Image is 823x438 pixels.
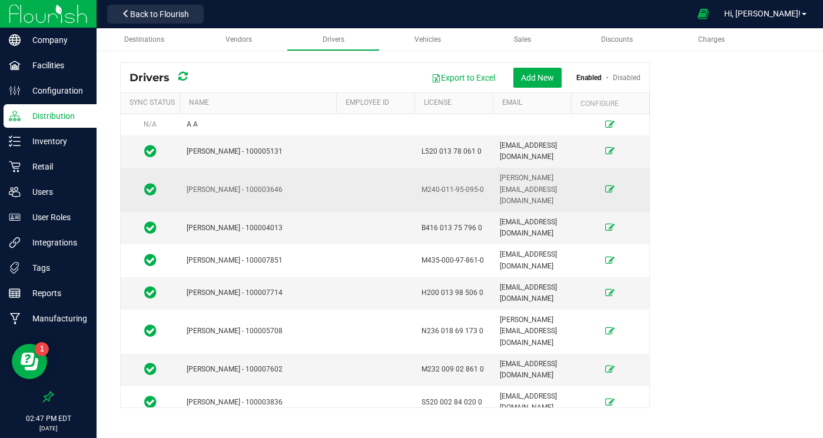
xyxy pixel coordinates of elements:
[9,287,21,299] inline-svg: Reports
[130,67,196,88] div: Drivers
[144,284,157,301] span: In Sync
[500,316,557,346] span: [PERSON_NAME][EMAIL_ADDRESS][DOMAIN_NAME]
[187,288,283,297] span: [PERSON_NAME] - 100007714
[422,365,484,373] span: M232 009 02 861 0
[605,256,615,264] a: Edit Driver
[422,147,482,155] span: L520 013 78 061 0
[9,59,21,71] inline-svg: Facilities
[130,9,189,19] span: Back to Flourish
[422,288,483,297] span: H200 013 98 506 0
[605,120,615,128] a: Edit Driver
[144,143,157,160] span: In Sync
[144,361,157,377] span: In Sync
[21,134,91,148] p: Inventory
[187,185,283,194] span: [PERSON_NAME] - 100003646
[514,35,531,44] span: Sales
[422,185,484,194] span: M240-011-95-095-0
[187,224,283,232] span: [PERSON_NAME] - 100004013
[422,398,482,406] span: S520 002 84 020 0
[500,250,557,270] span: [EMAIL_ADDRESS][DOMAIN_NAME]
[21,58,91,72] p: Facilities
[130,98,175,108] a: Sync Status
[5,413,91,424] p: 02:47 PM EDT
[21,185,91,199] p: Users
[124,35,164,44] span: Destinations
[144,394,157,410] span: In Sync
[21,109,91,123] p: Distribution
[21,311,91,326] p: Manufacturing
[323,35,344,44] span: Drivers
[187,398,283,406] span: [PERSON_NAME] - 100003836
[424,68,503,88] button: Export to Excel
[107,5,204,24] button: Back to Flourish
[21,160,91,174] p: Retail
[187,147,283,155] span: [PERSON_NAME] - 100005131
[9,34,21,46] inline-svg: Company
[21,33,91,47] p: Company
[9,85,21,97] inline-svg: Configuration
[690,2,716,25] span: Open Ecommerce Menu
[21,261,91,275] p: Tags
[5,424,91,433] p: [DATE]
[422,327,483,335] span: N236 018 69 173 0
[500,283,557,303] span: [EMAIL_ADDRESS][DOMAIN_NAME]
[9,110,21,122] inline-svg: Distribution
[21,235,91,250] p: Integrations
[9,161,21,172] inline-svg: Retail
[605,288,615,297] a: Edit Driver
[178,71,187,82] i: Refresh Drivers
[605,147,615,155] a: Edit Driver
[12,344,47,379] iframe: Resource center
[189,98,331,108] a: Name
[576,74,602,82] a: Enabled
[500,218,557,237] span: [EMAIL_ADDRESS][DOMAIN_NAME]
[500,360,557,379] span: [EMAIL_ADDRESS][DOMAIN_NAME]
[187,120,198,128] span: A A
[9,313,21,324] inline-svg: Manufacturing
[187,327,283,335] span: [PERSON_NAME] - 100005708
[605,185,615,194] a: Edit Driver
[422,256,484,264] span: M435-000-97-861-0
[601,35,633,44] span: Discounts
[605,365,615,373] a: Edit Driver
[144,181,157,198] span: In Sync
[346,98,410,108] a: Employee ID
[698,35,725,44] span: Charges
[144,323,157,339] span: In Sync
[144,120,157,128] span: N/A
[144,252,157,268] span: In Sync
[187,365,283,373] span: [PERSON_NAME] - 100007602
[187,256,283,264] span: [PERSON_NAME] - 100007851
[613,74,641,82] a: Disabled
[500,392,557,412] span: [EMAIL_ADDRESS][DOMAIN_NAME]
[21,84,91,98] p: Configuration
[414,35,441,44] span: Vehicles
[225,35,252,44] span: Vendors
[422,224,482,232] span: B416 013 75 796 0
[724,9,801,18] span: Hi, [PERSON_NAME]!
[9,262,21,274] inline-svg: Tags
[502,98,566,108] a: Email
[500,174,557,204] span: [PERSON_NAME][EMAIL_ADDRESS][DOMAIN_NAME]
[571,93,649,114] th: Configure
[144,220,157,236] span: In Sync
[513,68,562,88] button: Add New
[9,186,21,198] inline-svg: Users
[605,224,615,232] a: Edit Driver
[9,211,21,223] inline-svg: User Roles
[9,135,21,147] inline-svg: Inventory
[605,327,615,335] a: Edit Driver
[21,210,91,224] p: User Roles
[42,391,54,403] label: Pin the sidebar to full width on large screens
[605,398,615,406] a: Edit Driver
[424,98,488,108] a: License
[35,342,49,356] iframe: Resource center unread badge
[21,286,91,300] p: Reports
[9,237,21,248] inline-svg: Integrations
[500,141,557,161] span: [EMAIL_ADDRESS][DOMAIN_NAME]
